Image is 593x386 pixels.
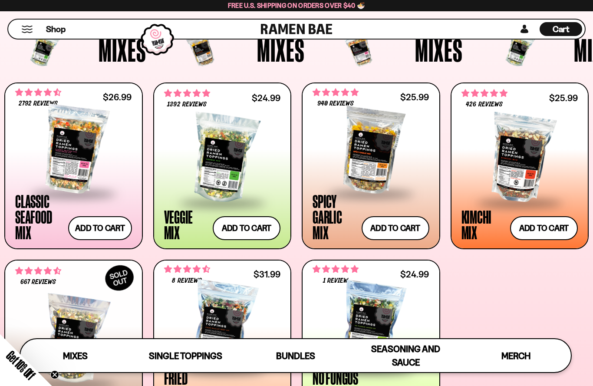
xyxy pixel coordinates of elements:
div: $24.99 [400,270,429,278]
span: Bundles [276,350,315,361]
a: 4.68 stars 2792 reviews $26.99 Classic Seafood Mix Add to cart [4,82,143,249]
div: $25.99 [400,93,429,101]
button: Add to cart [68,216,132,240]
span: 1 review [323,277,348,284]
div: Spicy Garlic Mix [313,193,357,240]
span: 4.68 stars [15,87,61,98]
span: 4.76 stars [164,88,210,99]
span: Free U.S. Shipping on Orders over $40 🍜 [228,1,366,10]
button: Add to cart [213,216,280,240]
span: Mixes [63,350,88,361]
div: Kimchi Mix [461,209,506,240]
div: SOLD OUT [101,260,138,295]
a: 4.76 stars 1392 reviews $24.99 Veggie Mix Add to cart [153,82,292,249]
a: Bundles [240,339,351,372]
span: 940 reviews [317,100,354,107]
a: Seasoning and Sauce [351,339,461,372]
a: Single Toppings [131,339,241,372]
a: 4.76 stars 426 reviews $25.99 Kimchi Mix Add to cart [451,82,589,249]
button: Mobile Menu Trigger [21,26,33,33]
button: Add to cart [510,216,578,240]
span: Cart [553,24,570,34]
div: $24.99 [252,94,280,102]
span: 4.62 stars [164,264,210,275]
a: 4.75 stars 940 reviews $25.99 Spicy Garlic Mix Add to cart [302,82,440,249]
span: 4.75 stars [313,87,359,98]
button: Add to cart [362,216,429,240]
a: Shop [46,22,66,36]
div: $25.99 [549,94,578,102]
span: Mixes [99,34,146,66]
span: 426 reviews [466,101,502,108]
span: 5.00 stars [313,264,359,275]
div: $31.99 [254,270,280,278]
span: Merch [501,350,530,361]
a: Merch [461,339,571,372]
a: Cart [540,20,582,39]
span: 1392 reviews [167,101,206,108]
span: Mixes [415,34,463,66]
div: $26.99 [103,93,132,101]
span: 667 reviews [20,279,56,286]
span: 4.76 stars [461,88,507,99]
div: Veggie Mix [164,209,209,240]
span: Shop [46,23,66,35]
button: Close teaser [50,370,59,379]
span: Mixes [257,34,305,66]
span: Get 10% Off [4,348,38,382]
span: Seasoning and Sauce [371,343,440,368]
span: 8 reviews [172,277,201,284]
div: Classic Seafood Mix [15,193,64,240]
a: Mixes [20,339,131,372]
span: 2792 reviews [19,100,58,107]
span: Single Toppings [149,350,222,361]
span: 4.64 stars [15,265,61,277]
